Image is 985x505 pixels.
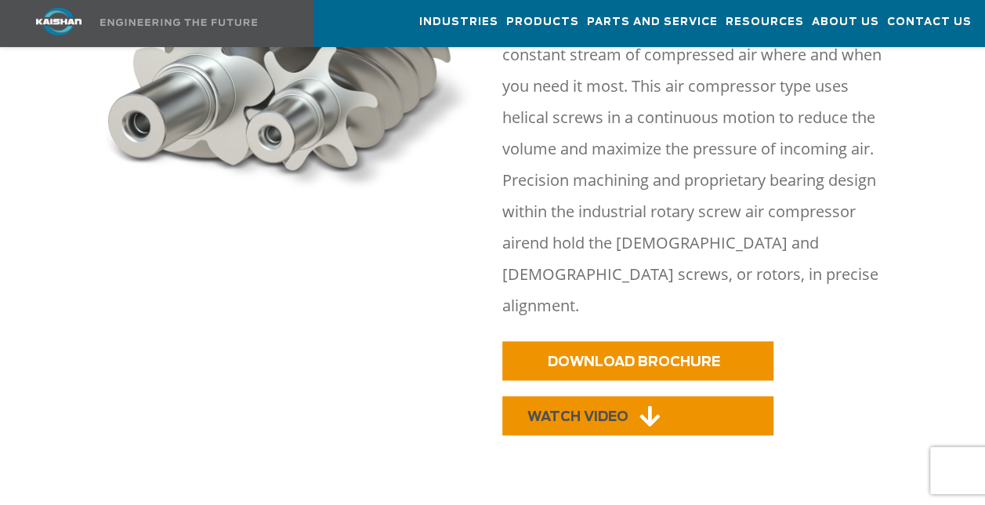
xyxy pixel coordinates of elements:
[506,1,579,43] a: Products
[726,13,804,31] span: Resources
[887,1,972,43] a: Contact Us
[419,1,498,43] a: Industries
[887,13,972,31] span: Contact Us
[812,1,879,43] a: About Us
[502,341,773,380] a: DOWNLOAD BROCHURE
[506,13,579,31] span: Products
[587,13,718,31] span: Parts and Service
[100,19,257,26] img: Engineering the future
[527,410,628,423] span: WATCH VIDEO
[726,1,804,43] a: Resources
[502,396,773,435] a: WATCH VIDEO
[812,13,879,31] span: About Us
[419,13,498,31] span: Industries
[587,1,718,43] a: Parts and Service
[548,355,720,369] span: DOWNLOAD BROCHURE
